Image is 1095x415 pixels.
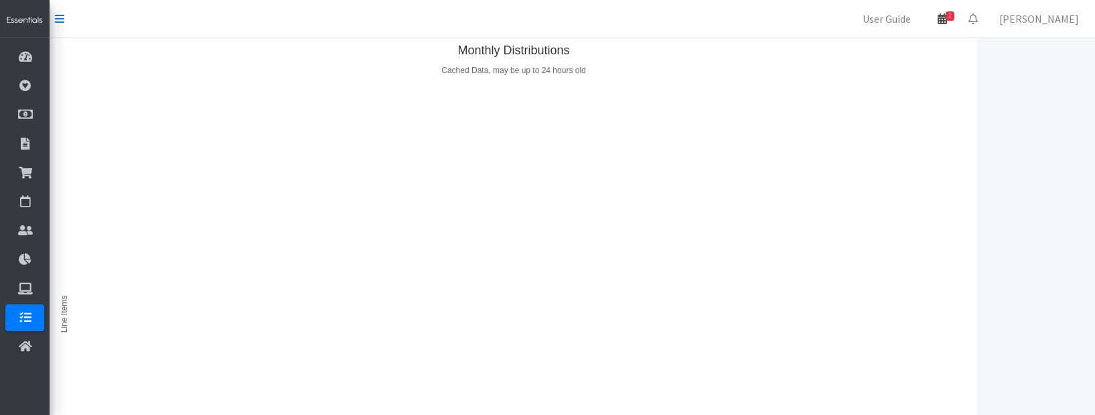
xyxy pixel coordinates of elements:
text: Line Items [60,296,69,333]
a: 2 [927,5,958,32]
a: User Guide [852,5,922,32]
text: Cached Data, may be up to 24 hours old [441,66,585,75]
text: Monthly Distributions [457,44,569,57]
a: [PERSON_NAME] [989,5,1090,32]
span: 2 [946,11,954,21]
img: HumanEssentials [5,15,44,26]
